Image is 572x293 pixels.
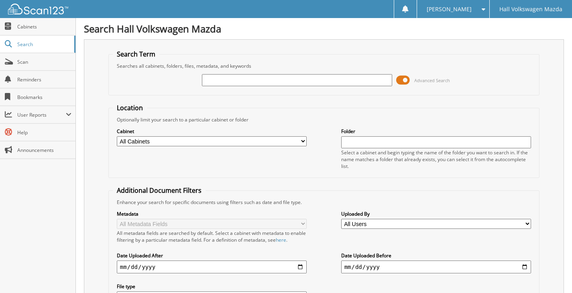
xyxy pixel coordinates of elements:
[414,77,450,83] span: Advanced Search
[117,230,307,243] div: All metadata fields are searched by default. Select a cabinet with metadata to enable filtering b...
[17,76,71,83] span: Reminders
[17,111,66,118] span: User Reports
[113,63,535,69] div: Searches all cabinets, folders, files, metadata, and keywords
[499,7,562,12] span: Hall Volkswagen Mazda
[117,261,307,273] input: start
[17,41,70,48] span: Search
[17,59,71,65] span: Scan
[17,147,71,154] span: Announcements
[17,129,71,136] span: Help
[113,186,206,195] legend: Additional Document Filters
[17,23,71,30] span: Cabinets
[84,22,564,35] h1: Search Hall Volkswagen Mazda
[113,199,535,206] div: Enhance your search for specific documents using filters such as date and file type.
[341,210,531,217] label: Uploaded By
[117,252,307,259] label: Date Uploaded After
[117,210,307,217] label: Metadata
[113,50,159,59] legend: Search Term
[276,236,286,243] a: here
[113,103,147,112] legend: Location
[341,149,531,170] div: Select a cabinet and begin typing the name of the folder you want to search in. If the name match...
[341,128,531,135] label: Folder
[113,116,535,123] div: Optionally limit your search to a particular cabinet or folder
[8,4,68,14] img: scan123-logo-white.svg
[341,261,531,273] input: end
[341,252,531,259] label: Date Uploaded Before
[427,7,472,12] span: [PERSON_NAME]
[117,283,307,290] label: File type
[117,128,307,135] label: Cabinet
[17,94,71,101] span: Bookmarks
